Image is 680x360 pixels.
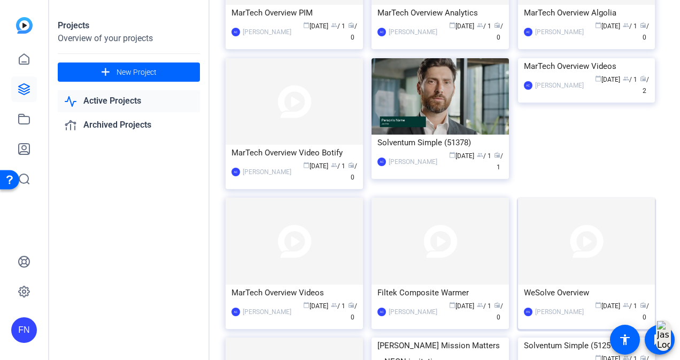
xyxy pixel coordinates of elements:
[303,22,328,30] span: [DATE]
[477,152,491,160] span: / 1
[303,162,310,168] span: calendar_today
[477,302,483,308] span: group
[11,317,37,343] div: FN
[348,302,357,321] span: / 0
[494,152,503,171] span: / 1
[117,67,157,78] span: New Project
[524,338,650,354] div: Solventum Simple (51251)
[524,285,650,301] div: WeSolve Overview
[494,22,503,41] span: / 0
[535,307,584,317] div: [PERSON_NAME]
[623,75,629,82] span: group
[595,22,620,30] span: [DATE]
[243,167,291,177] div: [PERSON_NAME]
[640,302,646,308] span: radio
[640,22,649,41] span: / 0
[524,81,532,90] div: AC
[389,156,437,167] div: [PERSON_NAME]
[494,22,500,28] span: radio
[231,168,240,176] div: AC
[653,333,666,346] mat-icon: message
[524,28,532,36] div: AC
[535,80,584,91] div: [PERSON_NAME]
[231,308,240,316] div: AC
[623,76,637,83] span: / 1
[494,302,500,308] span: radio
[623,22,637,30] span: / 1
[477,302,491,310] span: / 1
[58,19,200,32] div: Projects
[595,302,601,308] span: calendar_today
[595,76,620,83] span: [DATE]
[595,75,601,82] span: calendar_today
[58,32,200,45] div: Overview of your projects
[348,302,354,308] span: radio
[348,162,354,168] span: radio
[348,22,354,28] span: radio
[524,58,650,74] div: MarTech Overview Videos
[449,152,455,158] span: calendar_today
[494,302,503,321] span: / 0
[231,28,240,36] div: AC
[231,285,357,301] div: MarTech Overview Videos
[377,135,503,151] div: Solventum Simple (51378)
[303,162,328,170] span: [DATE]
[535,27,584,37] div: [PERSON_NAME]
[389,307,437,317] div: [PERSON_NAME]
[331,22,345,30] span: / 1
[16,17,33,34] img: blue-gradient.svg
[331,302,337,308] span: group
[348,162,357,181] span: / 0
[524,5,650,21] div: MarTech Overview Algolia
[524,308,532,316] div: FN
[449,152,474,160] span: [DATE]
[303,22,310,28] span: calendar_today
[231,5,357,21] div: MarTech Overview PIM
[331,302,345,310] span: / 1
[303,302,328,310] span: [DATE]
[494,152,500,158] span: radio
[377,308,386,316] div: AC
[640,302,649,321] span: / 0
[331,162,337,168] span: group
[303,302,310,308] span: calendar_today
[331,162,345,170] span: / 1
[477,22,491,30] span: / 1
[348,22,357,41] span: / 0
[449,302,455,308] span: calendar_today
[623,302,629,308] span: group
[243,307,291,317] div: [PERSON_NAME]
[449,22,455,28] span: calendar_today
[58,62,200,82] button: New Project
[640,75,646,82] span: radio
[58,114,200,136] a: Archived Projects
[477,152,483,158] span: group
[377,285,503,301] div: Filtek Composite Warmer
[595,302,620,310] span: [DATE]
[99,66,112,79] mat-icon: add
[377,158,386,166] div: AC
[477,22,483,28] span: group
[623,22,629,28] span: group
[640,22,646,28] span: radio
[243,27,291,37] div: [PERSON_NAME]
[389,27,437,37] div: [PERSON_NAME]
[619,333,631,346] mat-icon: accessibility
[640,76,649,95] span: / 2
[231,145,357,161] div: MarTech Overview Video Botify
[377,5,503,21] div: MarTech Overview Analytics
[623,302,637,310] span: / 1
[58,90,200,112] a: Active Projects
[449,22,474,30] span: [DATE]
[449,302,474,310] span: [DATE]
[595,22,601,28] span: calendar_today
[331,22,337,28] span: group
[377,28,386,36] div: AC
